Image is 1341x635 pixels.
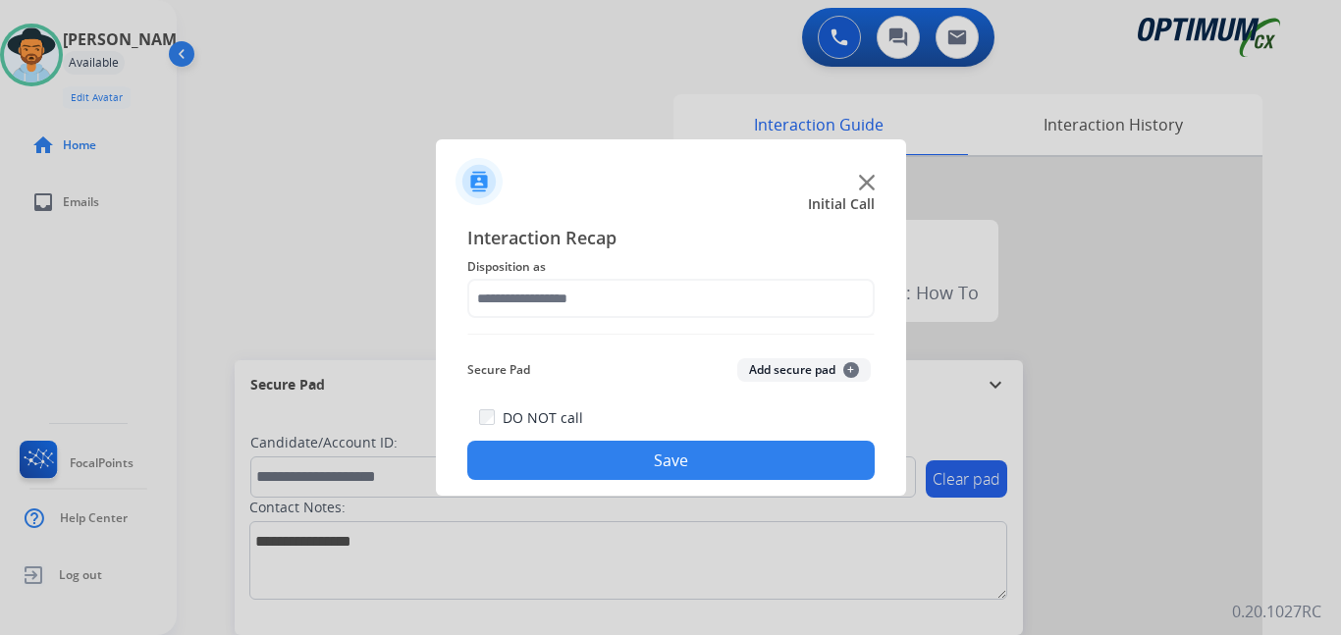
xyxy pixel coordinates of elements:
button: Add secure pad+ [737,358,871,382]
label: DO NOT call [503,408,583,428]
span: Disposition as [467,255,875,279]
span: + [843,362,859,378]
span: Secure Pad [467,358,530,382]
img: contact-recap-line.svg [467,334,875,335]
span: Interaction Recap [467,224,875,255]
p: 0.20.1027RC [1232,600,1321,623]
button: Save [467,441,875,480]
span: Initial Call [808,194,875,214]
img: contactIcon [456,158,503,205]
